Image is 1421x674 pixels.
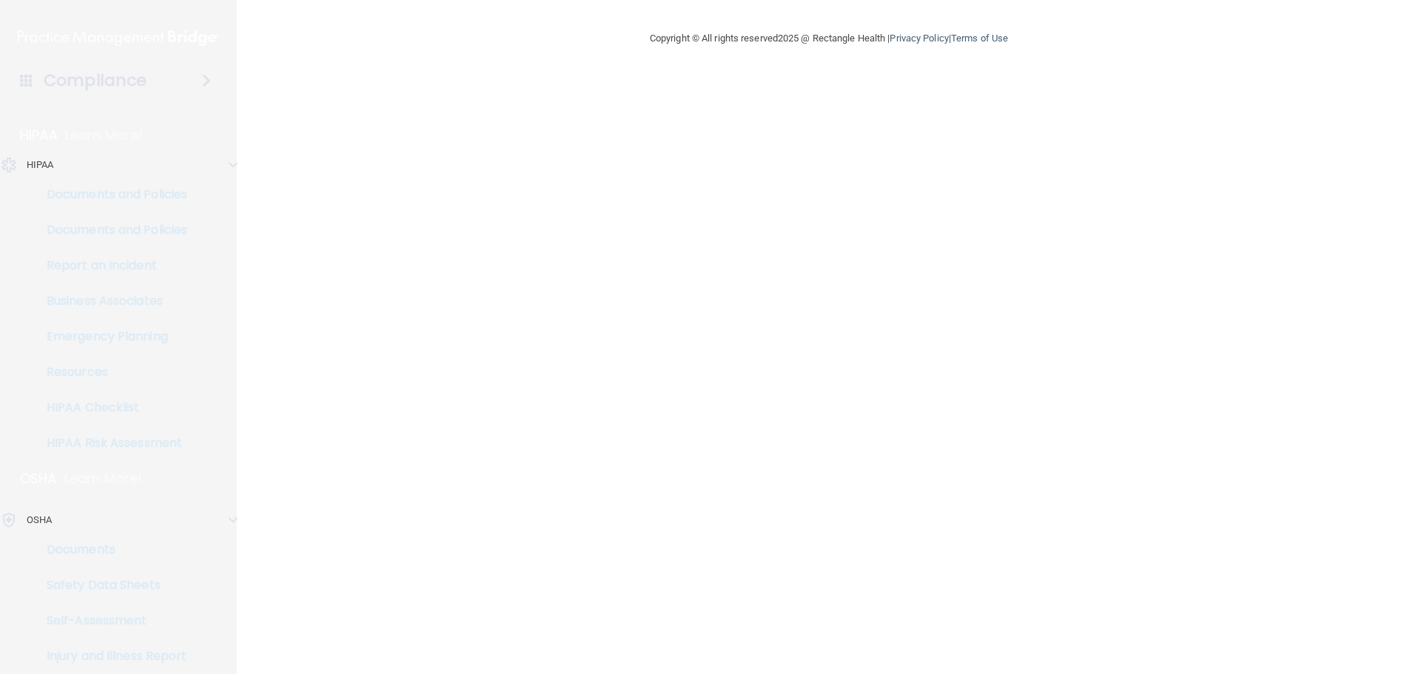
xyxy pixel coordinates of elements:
p: Learn More! [65,127,144,144]
img: PMB logo [18,23,219,53]
a: Terms of Use [951,33,1008,44]
p: Report an Incident [10,258,212,273]
p: Learn More! [64,470,143,488]
p: Self-Assessment [10,613,212,628]
p: Business Associates [10,294,212,309]
p: HIPAA Checklist [10,400,212,415]
p: Injury and Illness Report [10,649,212,664]
p: Resources [10,365,212,380]
p: Safety Data Sheets [10,578,212,593]
p: HIPAA [20,127,58,144]
p: Documents and Policies [10,223,212,237]
p: Documents [10,542,212,557]
p: OSHA [20,470,57,488]
p: HIPAA Risk Assessment [10,436,212,451]
p: Emergency Planning [10,329,212,344]
p: Documents and Policies [10,187,212,202]
p: HIPAA [27,156,54,174]
a: Privacy Policy [890,33,948,44]
p: OSHA [27,511,52,529]
h4: Compliance [44,70,147,91]
div: Copyright © All rights reserved 2025 @ Rectangle Health | | [559,15,1099,62]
